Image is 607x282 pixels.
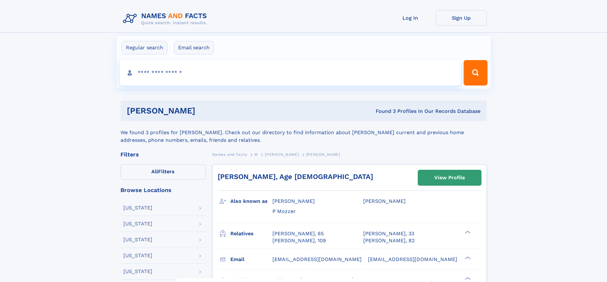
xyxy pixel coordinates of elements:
[436,10,487,26] a: Sign Up
[272,237,326,244] a: [PERSON_NAME], 109
[120,187,206,193] div: Browse Locations
[120,152,206,157] div: Filters
[120,10,212,27] img: Logo Names and Facts
[363,230,414,237] a: [PERSON_NAME], 33
[272,256,362,262] span: [EMAIL_ADDRESS][DOMAIN_NAME]
[120,60,461,86] input: search input
[385,10,436,26] a: Log In
[120,164,206,180] label: Filters
[272,230,324,237] a: [PERSON_NAME], 65
[230,196,272,207] h3: Also known as
[265,152,299,157] span: [PERSON_NAME]
[463,276,471,280] div: ❯
[212,150,247,158] a: Names and Facts
[272,198,315,204] span: [PERSON_NAME]
[265,150,299,158] a: [PERSON_NAME]
[123,237,152,242] div: [US_STATE]
[218,173,373,181] a: [PERSON_NAME], Age [DEMOGRAPHIC_DATA]
[306,152,340,157] span: [PERSON_NAME]
[123,269,152,274] div: [US_STATE]
[123,253,152,258] div: [US_STATE]
[151,169,158,175] span: All
[463,256,471,260] div: ❯
[272,208,296,214] span: P Mozzer
[230,228,272,239] h3: Relatives
[463,230,471,234] div: ❯
[254,150,258,158] a: M
[127,107,285,115] h1: [PERSON_NAME]
[174,41,214,54] label: Email search
[254,152,258,157] span: M
[123,205,152,210] div: [US_STATE]
[120,121,487,144] div: We found 3 profiles for [PERSON_NAME]. Check out our directory to find information about [PERSON_...
[123,221,152,226] div: [US_STATE]
[363,198,406,204] span: [PERSON_NAME]
[230,254,272,265] h3: Email
[418,170,481,185] a: View Profile
[368,256,457,262] span: [EMAIL_ADDRESS][DOMAIN_NAME]
[434,170,465,185] div: View Profile
[122,41,167,54] label: Regular search
[363,237,415,244] a: [PERSON_NAME], 82
[464,60,487,86] button: Search Button
[285,108,481,115] div: Found 3 Profiles In Our Records Database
